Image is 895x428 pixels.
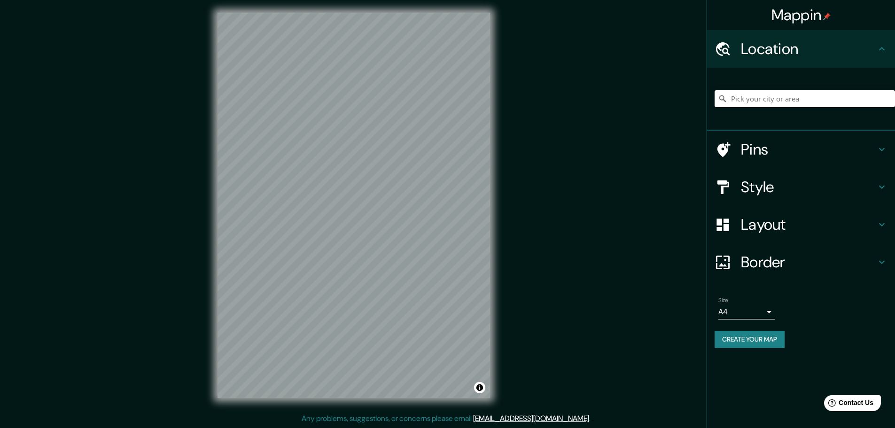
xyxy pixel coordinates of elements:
[591,413,592,424] div: .
[715,90,895,107] input: Pick your city or area
[718,304,775,319] div: A4
[473,413,589,423] a: [EMAIL_ADDRESS][DOMAIN_NAME]
[707,206,895,243] div: Layout
[707,131,895,168] div: Pins
[218,13,490,398] canvas: Map
[302,413,591,424] p: Any problems, suggestions, or concerns please email .
[741,39,876,58] h4: Location
[823,13,831,20] img: pin-icon.png
[474,382,485,393] button: Toggle attribution
[592,413,594,424] div: .
[741,253,876,272] h4: Border
[741,140,876,159] h4: Pins
[707,30,895,68] div: Location
[707,243,895,281] div: Border
[771,6,831,24] h4: Mappin
[718,296,728,304] label: Size
[741,178,876,196] h4: Style
[811,391,885,418] iframe: Help widget launcher
[715,331,785,348] button: Create your map
[707,168,895,206] div: Style
[741,215,876,234] h4: Layout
